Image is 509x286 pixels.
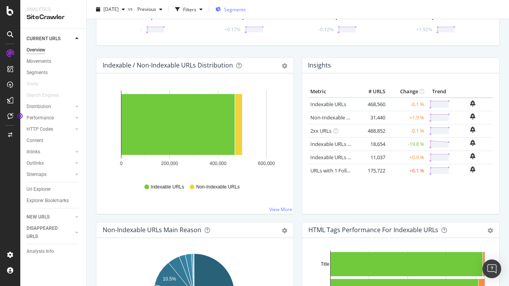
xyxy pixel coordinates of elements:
[27,46,45,54] div: Overview
[27,247,81,256] a: Analysis Info
[27,80,46,88] a: Visits
[488,228,493,233] div: gear
[387,98,426,111] td: -0.1 %
[27,13,80,22] div: SiteCrawler
[27,103,51,111] div: Distribution
[212,3,249,16] button: Segments
[27,57,51,66] div: Movements
[310,140,376,147] a: Indexable URLs with Bad H1
[308,60,331,71] h4: Insights
[27,137,43,145] div: Content
[27,91,67,99] a: Search Engines
[321,261,330,267] text: Title
[356,98,387,111] td: 468,560
[163,276,176,282] text: 10.5%
[470,113,475,119] div: bell-plus
[134,3,166,16] button: Previous
[258,161,275,166] text: 600,000
[310,101,346,108] a: Indexable URLs
[310,154,395,161] a: Indexable URLs with Bad Description
[27,185,81,194] a: Url Explorer
[103,6,119,12] span: 2025 Aug. 11th
[27,114,73,122] a: Performance
[387,86,426,98] th: Change
[103,61,233,69] div: Indexable / Non-Indexable URLs Distribution
[140,26,142,33] div: -
[27,137,81,145] a: Content
[16,112,23,119] div: Tooltip anchor
[183,6,196,12] div: Filters
[282,228,287,233] div: gear
[470,166,475,172] div: bell-plus
[470,153,475,159] div: bell-plus
[27,80,38,88] div: Visits
[356,164,387,177] td: 175,722
[387,124,426,137] td: -0.1 %
[196,184,239,190] span: Non-Indexable URLs
[356,111,387,124] td: 31,440
[282,63,287,69] div: gear
[27,57,81,66] a: Movements
[387,164,426,177] td: +6.1 %
[27,197,81,205] a: Explorer Bookmarks
[27,197,69,205] div: Explorer Bookmarks
[356,124,387,137] td: 488,852
[470,100,475,107] div: bell-plus
[27,35,73,43] a: CURRENT URLS
[27,171,73,179] a: Sitemaps
[27,213,73,221] a: NEW URLS
[308,226,438,234] div: HTML Tags Performance for Indexable URLs
[470,126,475,133] div: bell-plus
[224,26,240,33] div: +0.17%
[470,140,475,146] div: bell-plus
[27,148,40,156] div: Inlinks
[308,86,356,98] th: Metric
[269,206,292,213] a: View More
[416,26,432,33] div: +1.92%
[134,6,156,12] span: Previous
[27,125,53,133] div: HTTP Codes
[356,151,387,164] td: 11,037
[103,86,285,176] svg: A chart.
[27,69,48,77] div: Segments
[27,185,51,194] div: Url Explorer
[27,125,73,133] a: HTTP Codes
[319,26,333,33] div: -0.12%
[27,148,73,156] a: Inlinks
[103,226,201,234] div: Non-Indexable URLs Main Reason
[27,114,54,122] div: Performance
[387,137,426,151] td: -19.8 %
[151,184,184,190] span: Indexable URLs
[93,3,128,16] button: [DATE]
[210,161,227,166] text: 400,000
[310,127,331,134] a: 2xx URLs
[27,171,46,179] div: Sitemaps
[27,224,73,241] a: DISAPPEARED URLS
[27,35,61,43] div: CURRENT URLS
[27,247,54,256] div: Analysis Info
[27,69,81,77] a: Segments
[356,86,387,98] th: # URLS
[27,213,50,221] div: NEW URLS
[27,46,81,54] a: Overview
[27,159,44,167] div: Outlinks
[310,167,368,174] a: URLs with 1 Follow Inlink
[387,111,426,124] td: +1.9 %
[27,159,73,167] a: Outlinks
[387,151,426,164] td: +0.9 %
[27,224,66,241] div: DISAPPEARED URLS
[426,86,452,98] th: Trend
[224,6,246,12] span: Segments
[128,5,134,12] span: vs
[310,114,358,121] a: Non-Indexable URLs
[120,161,123,166] text: 0
[27,103,73,111] a: Distribution
[356,137,387,151] td: 18,654
[172,3,206,16] button: Filters
[27,6,80,13] div: Analytics
[482,259,501,278] div: Open Intercom Messenger
[161,161,178,166] text: 200,000
[27,91,59,99] div: Search Engines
